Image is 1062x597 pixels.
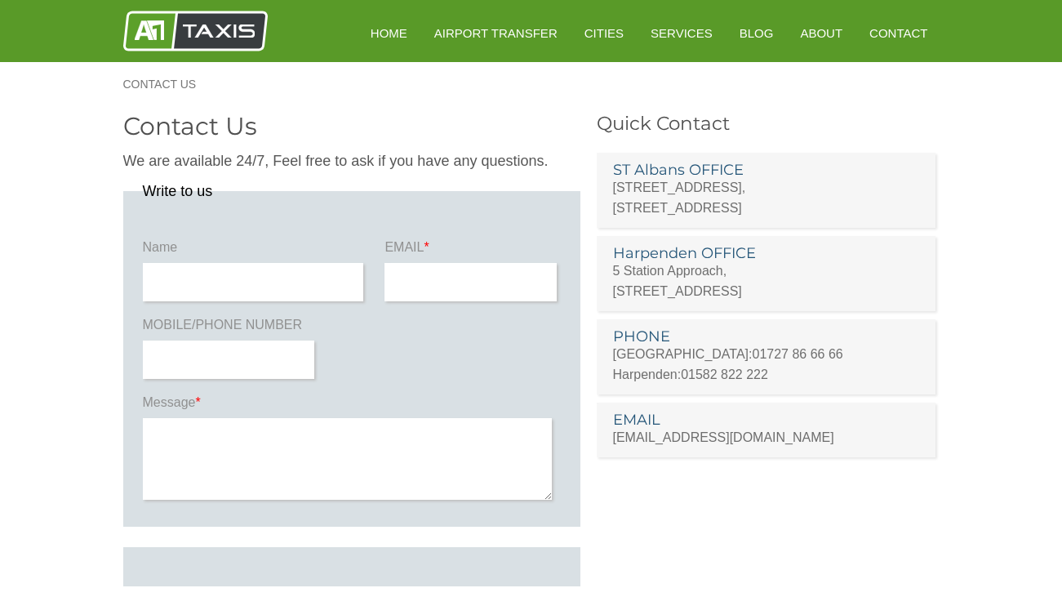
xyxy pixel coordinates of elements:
a: About [789,13,854,53]
a: Blog [728,13,785,53]
a: 01727 86 66 66 [753,347,843,361]
label: Message [143,394,561,418]
h3: ST Albans OFFICE [613,163,920,177]
a: Contact [858,13,939,53]
a: Cities [573,13,635,53]
legend: Write to us [143,184,213,198]
p: 5 Station Approach, [STREET_ADDRESS] [613,261,920,301]
a: Airport Transfer [423,13,569,53]
a: 01582 822 222 [681,368,768,381]
a: Contact Us [123,78,213,90]
p: [STREET_ADDRESS], [STREET_ADDRESS] [613,177,920,218]
img: A1 Taxis [123,11,268,51]
label: EMAIL [384,238,560,263]
label: Name [143,238,368,263]
a: Services [639,13,724,53]
p: Harpenden: [613,364,920,385]
h3: PHONE [613,329,920,344]
p: We are available 24/7, Feel free to ask if you have any questions. [123,151,580,172]
h3: Quick Contact [597,114,940,133]
h2: Contact Us [123,114,580,139]
a: HOME [359,13,419,53]
label: MOBILE/PHONE NUMBER [143,316,318,341]
h3: Harpenden OFFICE [613,246,920,261]
h3: EMAIL [613,412,920,427]
a: [EMAIL_ADDRESS][DOMAIN_NAME] [613,430,834,444]
p: [GEOGRAPHIC_DATA]: [613,344,920,364]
